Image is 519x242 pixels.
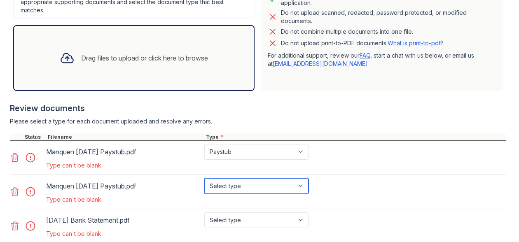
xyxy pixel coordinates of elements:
div: Review documents [10,102,506,114]
div: Manquen [DATE] Paystub.pdf [46,145,201,158]
a: [EMAIL_ADDRESS][DOMAIN_NAME] [273,60,368,67]
div: Type can't be blank [46,195,310,204]
div: Status [23,134,46,140]
div: Drag files to upload or click here to browse [81,53,208,63]
p: For additional support, review our , start a chat with us below, or email us at [268,51,496,68]
div: Do not combine multiple documents into one file. [281,27,413,37]
div: Do not upload scanned, redacted, password protected, or modified documents. [281,9,496,25]
div: Filename [46,134,204,140]
div: Manquen [DATE] Paystub.pdf [46,179,201,193]
div: [DATE] Bank Statement.pdf [46,214,201,227]
div: Type can't be blank [46,161,310,170]
a: FAQ [360,52,370,59]
div: Please select a type for each document uploaded and resolve any errors. [10,117,506,126]
div: Type can't be blank [46,230,310,238]
div: Type [204,134,506,140]
p: Do not upload print-to-PDF documents. [281,39,444,47]
a: What is print-to-pdf? [388,40,444,47]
